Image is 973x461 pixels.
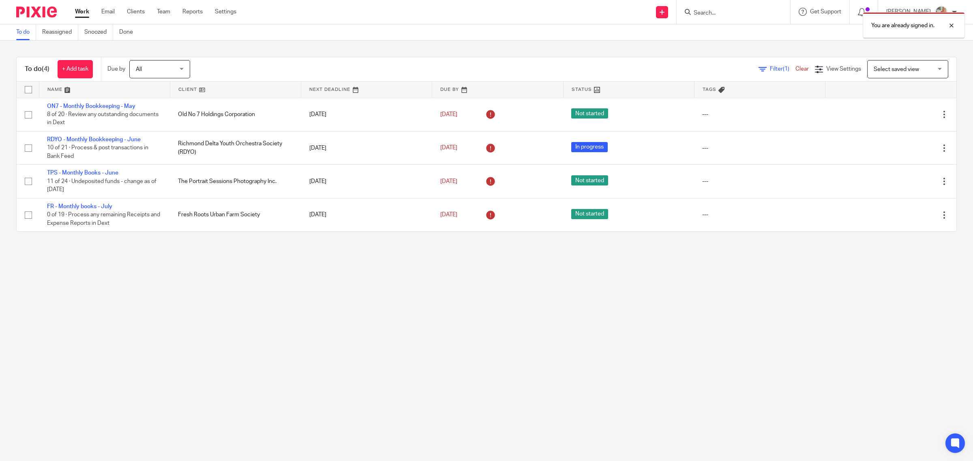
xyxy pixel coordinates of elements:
td: Richmond Delta Youth Orchestra Society (RDYO) [170,131,301,164]
span: Select saved view [874,67,919,72]
span: [DATE] [440,212,457,218]
span: 0 of 19 · Process any remaining Receipts and Expense Reports in Dext [47,212,160,226]
span: Tags [703,87,716,92]
a: Done [119,24,139,40]
a: Clients [127,8,145,16]
div: --- [702,110,817,118]
span: Not started [571,209,608,219]
span: 11 of 24 · Undeposited funds - change as of [DATE] [47,179,156,193]
div: --- [702,211,817,219]
td: [DATE] [301,131,432,164]
span: Not started [571,108,608,118]
span: (1) [783,66,789,72]
span: Filter [770,66,795,72]
a: Reports [182,8,203,16]
span: [DATE] [440,179,457,184]
span: (4) [42,66,49,72]
td: [DATE] [301,165,432,198]
a: FR - Monthly books - July [47,204,112,209]
a: RDYO - Monthly Bookkeeping - June [47,137,141,142]
a: Settings [215,8,236,16]
span: Not started [571,175,608,185]
span: View Settings [826,66,861,72]
div: --- [702,144,817,152]
p: Due by [107,65,125,73]
span: 8 of 20 · Review any outstanding documents in Dext [47,112,159,126]
p: You are already signed in. [871,22,934,30]
img: MIC.jpg [935,6,948,19]
h1: To do [25,65,49,73]
td: Fresh Roots Urban Farm Society [170,198,301,231]
div: --- [702,177,817,185]
td: Old No 7 Holdings Corporation [170,98,301,131]
a: + Add task [58,60,93,78]
td: [DATE] [301,98,432,131]
a: ON7 - Monthly Bookkeeping - May [47,103,135,109]
a: Clear [795,66,809,72]
a: Work [75,8,89,16]
span: In progress [571,142,608,152]
a: Snoozed [84,24,113,40]
span: 10 of 21 · Process & post transactions in Bank Feed [47,145,148,159]
a: Email [101,8,115,16]
a: To do [16,24,36,40]
a: Reassigned [42,24,78,40]
td: The Portrait Sessions Photography Inc. [170,165,301,198]
td: [DATE] [301,198,432,231]
span: [DATE] [440,145,457,151]
a: TPS - Monthly Books - June [47,170,118,176]
span: All [136,67,142,72]
a: Team [157,8,170,16]
img: Pixie [16,6,57,17]
span: [DATE] [440,112,457,117]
